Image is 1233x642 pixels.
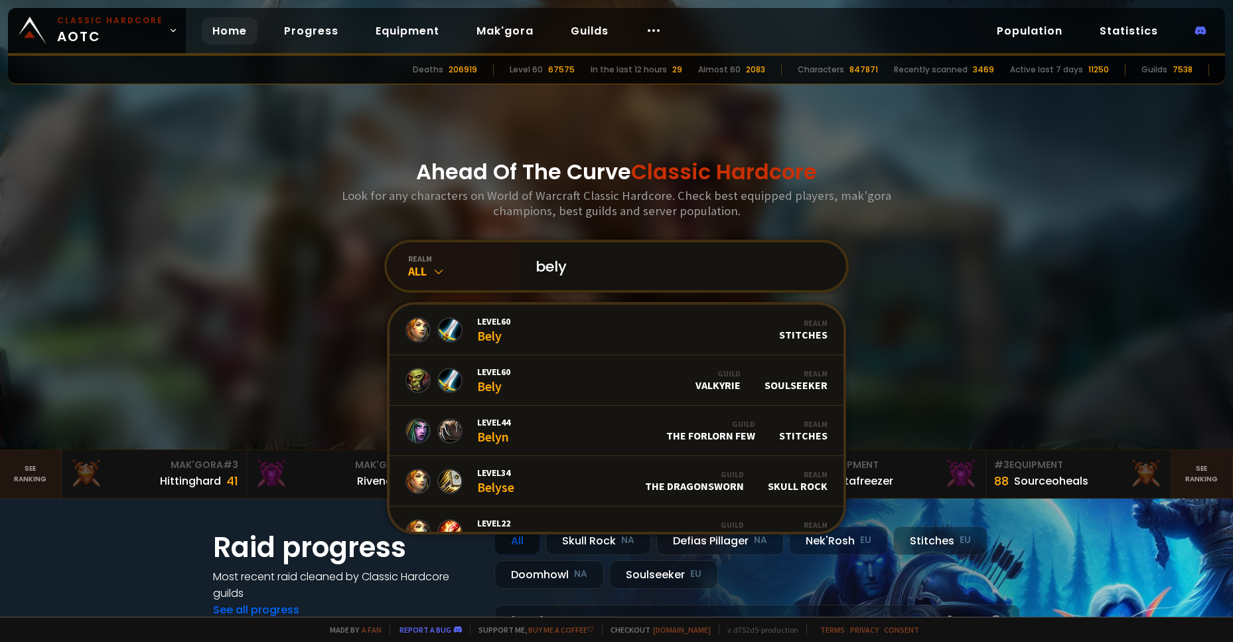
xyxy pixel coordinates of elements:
div: Guilds [1141,64,1167,76]
div: Active last 7 days [1010,64,1083,76]
small: EU [690,568,701,581]
div: Defias Pillager [656,526,784,555]
div: 88 [994,472,1009,490]
div: Realm [768,469,828,479]
div: Equipment [810,458,978,472]
a: Seeranking [1171,450,1233,498]
div: 206919 [449,64,477,76]
div: Belyn [477,416,510,445]
a: Guilds [560,17,619,44]
div: Stitches [893,526,987,555]
div: The Dragonsworn [645,469,744,493]
div: Guild [695,368,741,378]
a: Level22BelynnGuildSlash QuitRealmSkull Rock [390,507,843,557]
div: 847871 [849,64,878,76]
small: EU [860,534,871,547]
a: Terms [820,625,845,635]
span: Level 60 [477,366,510,378]
div: Doomhowl [494,560,604,589]
small: NA [574,568,587,581]
div: 41 [226,472,238,490]
a: Equipment [365,17,450,44]
small: Classic Hardcore [57,15,163,27]
div: All [408,264,520,279]
a: #3Equipment88Sourceoheals [986,450,1171,498]
div: Realm [764,368,828,378]
span: Classic Hardcore [631,157,817,187]
div: The Forlorn Few [666,419,755,442]
h3: Look for any characters on World of Warcraft Classic Hardcore. Check best equipped players, mak'g... [336,188,897,218]
a: Consent [884,625,919,635]
span: # 3 [223,458,238,471]
a: Mak'gora [466,17,544,44]
div: Skull Rock [768,469,828,493]
a: See all progress [213,602,299,617]
span: Support me, [470,625,594,635]
a: Level44BelynGuildThe Forlorn FewRealmStitches [390,406,843,456]
div: Stitches [779,419,828,442]
div: In the last 12 hours [591,64,667,76]
a: Statistics [1089,17,1169,44]
div: Almost 60 [698,64,741,76]
div: 2083 [746,64,765,76]
div: Level 60 [510,64,543,76]
div: Guild [645,469,744,479]
div: Valkyrie [695,368,741,392]
a: Population [986,17,1073,44]
div: Realm [779,419,828,429]
a: #2Equipment88Notafreezer [802,450,987,498]
div: realm [408,254,520,264]
a: [DOMAIN_NAME] [653,625,711,635]
h1: Ahead Of The Curve [416,156,817,188]
h1: Raid progress [213,526,478,568]
div: Bely [477,315,510,344]
a: a fan [362,625,382,635]
span: Level 34 [477,467,514,479]
span: v. d752d5 - production [719,625,798,635]
div: Characters [798,64,844,76]
div: Deaths [413,64,443,76]
a: [DATE]zgpetri on godDefias Pillager8 /90 [494,605,1020,640]
span: Level 22 [477,517,516,529]
h4: Most recent raid cleaned by Classic Hardcore guilds [213,568,478,602]
span: Level 60 [477,315,510,327]
span: AOTC [57,15,163,46]
div: Mak'Gora [255,458,423,472]
div: 29 [672,64,682,76]
input: Search a character... [528,242,830,290]
div: Equipment [994,458,1163,472]
div: Skull Rock [545,526,651,555]
a: Level60BelyRealmStitches [390,305,843,355]
div: Mak'Gora [70,458,238,472]
div: Realm [779,318,828,328]
span: Made by [322,625,382,635]
div: Belynn [477,517,516,546]
a: Progress [273,17,349,44]
small: EU [960,534,971,547]
div: Recently scanned [894,64,968,76]
div: 67575 [548,64,575,76]
a: Mak'Gora#2Rivench100 [247,450,432,498]
div: Skull Rock [768,520,828,543]
div: Bely [477,366,510,394]
span: Level 44 [477,416,510,428]
a: Mak'Gora#3Hittinghard41 [62,450,247,498]
div: Realm [768,520,828,530]
span: # 3 [994,458,1009,471]
div: Notafreezer [830,473,893,489]
div: Stitches [779,318,828,341]
a: Privacy [850,625,879,635]
div: Soulseeker [609,560,718,589]
div: Slash Quit [687,520,744,543]
div: 11250 [1088,64,1109,76]
div: Rivench [357,473,399,489]
div: Soulseeker [764,368,828,392]
a: Home [202,17,257,44]
div: Belyse [477,467,514,495]
div: Hittinghard [160,473,221,489]
a: Report a bug [399,625,451,635]
a: Classic HardcoreAOTC [8,8,186,53]
div: All [494,526,540,555]
a: Level34BelyseGuildThe DragonswornRealmSkull Rock [390,456,843,507]
div: Guild [687,520,744,530]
